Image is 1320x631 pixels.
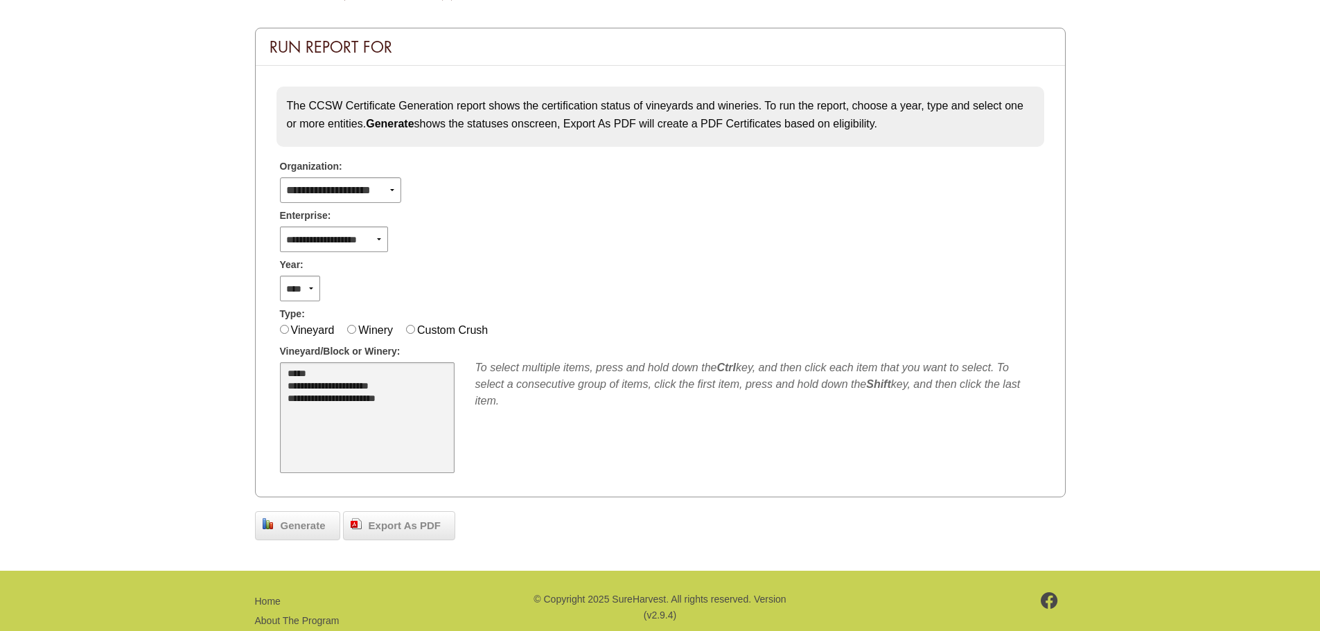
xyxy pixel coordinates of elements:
[417,324,488,336] label: Custom Crush
[475,359,1041,409] div: To select multiple items, press and hold down the key, and then click each item that you want to ...
[263,518,274,529] img: chart_bar.png
[255,615,340,626] a: About The Program
[531,592,788,623] p: © Copyright 2025 SureHarvest. All rights reserved. Version (v2.9.4)
[280,344,401,359] span: Vineyard/Block or Winery:
[280,258,303,272] span: Year:
[716,362,736,373] b: Ctrl
[287,97,1034,132] p: The CCSW Certificate Generation report shows the certification status of vineyards and wineries. ...
[343,511,455,540] a: Export As PDF
[866,378,891,390] b: Shift
[351,518,362,529] img: doc_pdf.png
[280,307,305,321] span: Type:
[280,159,342,174] span: Organization:
[255,511,340,540] a: Generate
[362,518,448,534] span: Export As PDF
[366,118,414,130] strong: Generate
[1041,592,1058,609] img: footer-facebook.png
[274,518,333,534] span: Generate
[291,324,335,336] label: Vineyard
[280,208,331,223] span: Enterprise:
[256,28,1065,66] div: Run Report For
[358,324,393,336] label: Winery
[255,596,281,607] a: Home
